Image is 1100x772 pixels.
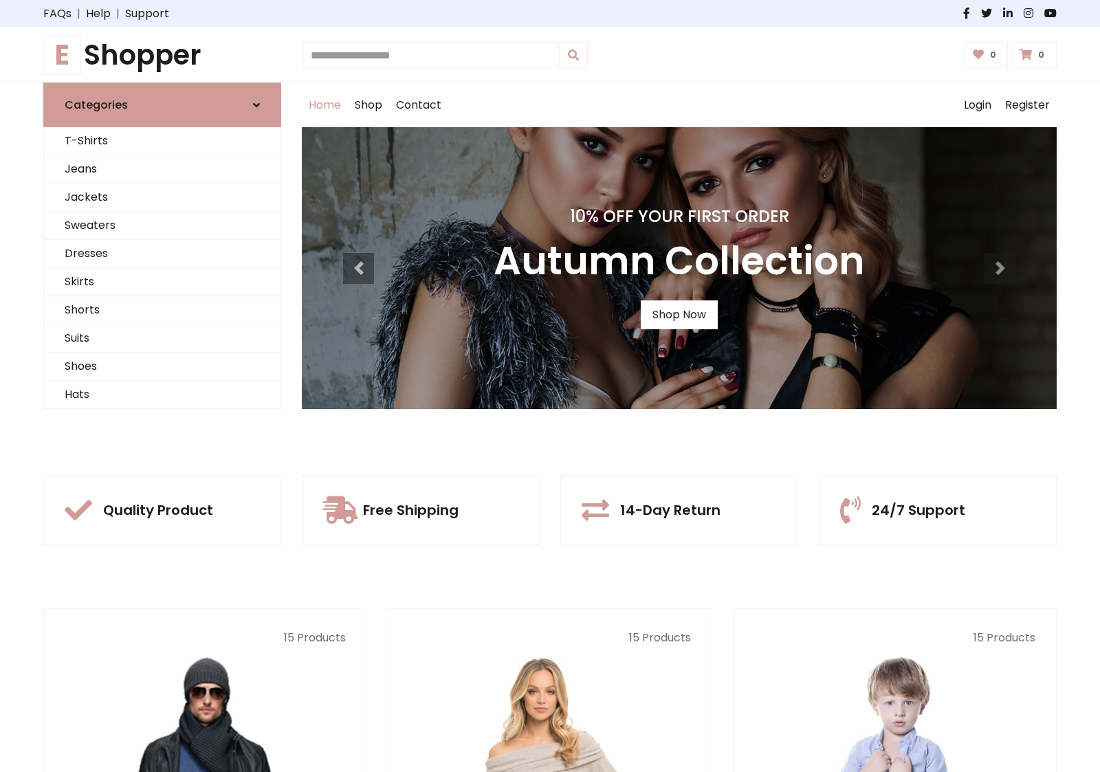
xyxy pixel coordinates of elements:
a: Login [957,83,998,127]
span: 0 [1035,49,1048,61]
a: Contact [389,83,448,127]
a: EShopper [43,38,281,71]
a: FAQs [43,5,71,22]
a: 0 [964,42,1009,68]
h3: Autumn Collection [494,238,865,284]
h1: Shopper [43,38,281,71]
a: Categories [43,82,281,127]
a: Dresses [44,240,280,268]
span: E [43,35,81,75]
h5: 14-Day Return [620,502,720,518]
p: 15 Products [65,630,346,646]
a: Shop [348,83,389,127]
a: Hats [44,381,280,409]
a: Shoes [44,353,280,381]
span: | [71,5,86,22]
a: Shorts [44,296,280,324]
a: Skirts [44,268,280,296]
h5: Free Shipping [363,502,459,518]
span: | [111,5,125,22]
a: 0 [1011,42,1057,68]
h5: Quality Product [103,502,213,518]
a: Suits [44,324,280,353]
a: Support [125,5,169,22]
p: 15 Products [754,630,1035,646]
a: Register [998,83,1057,127]
a: T-Shirts [44,127,280,155]
a: Jeans [44,155,280,184]
h5: 24/7 Support [872,502,965,518]
h6: Categories [65,98,128,111]
p: 15 Products [409,630,690,646]
a: Home [302,83,348,127]
a: Shop Now [641,300,718,329]
a: Help [86,5,111,22]
a: Jackets [44,184,280,212]
span: 0 [987,49,1000,61]
a: Sweaters [44,212,280,240]
h4: 10% Off Your First Order [494,207,865,227]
